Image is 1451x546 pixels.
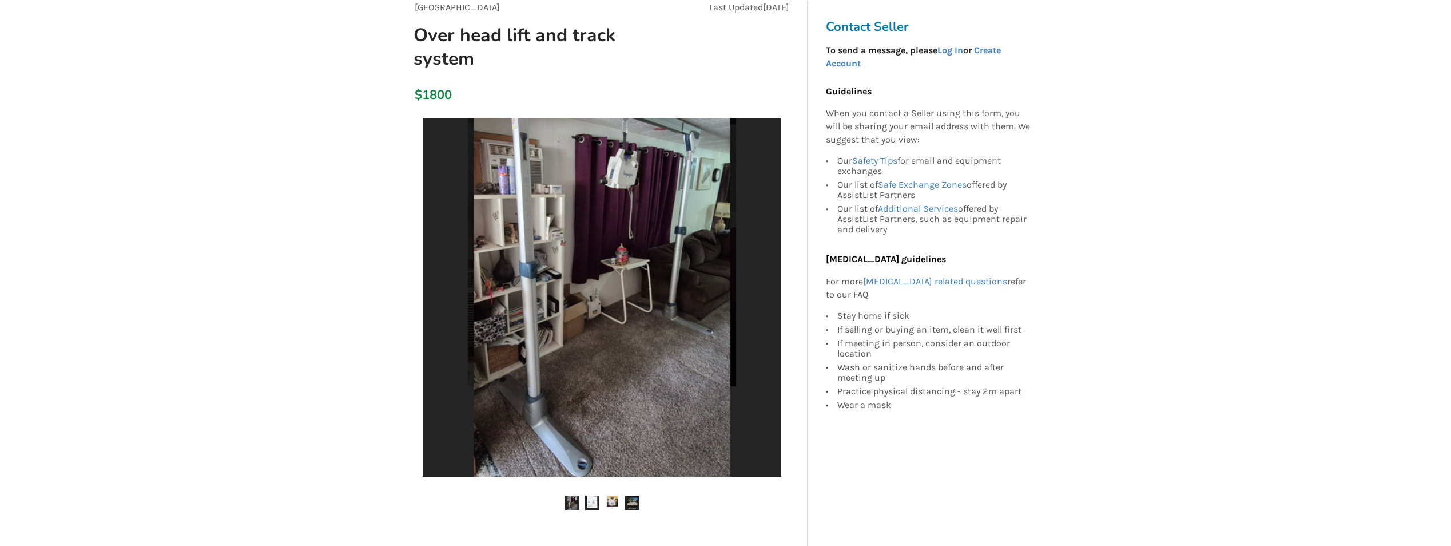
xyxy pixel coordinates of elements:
h1: Over head lift and track system [404,23,675,70]
div: Wash or sanitize hands before and after meeting up [837,361,1031,385]
img: over head lift and track system -mechanical overhead lift track-transfer aids-maple ridge-assistl... [605,496,619,510]
img: over head lift and track system -mechanical overhead lift track-transfer aids-maple ridge-assistl... [625,496,639,510]
div: Our for email and equipment exchanges [837,156,1031,178]
img: over head lift and track system -mechanical overhead lift track-transfer aids-maple ridge-assistl... [585,496,599,510]
div: $1800 [415,87,421,103]
a: Safety Tips [852,155,897,166]
a: Log In [937,45,963,56]
div: Stay home if sick [837,311,1031,323]
p: For more refer to our FAQ [826,275,1031,302]
h3: Contact Seller [826,19,1036,35]
div: Practice physical distancing - stay 2m apart [837,385,1031,398]
div: If meeting in person, consider an outdoor location [837,337,1031,361]
div: Wear a mask [837,398,1031,410]
b: Guidelines [826,86,872,97]
a: [MEDICAL_DATA] related questions [863,276,1007,287]
strong: To send a message, please or [826,45,1001,69]
a: Safe Exchange Zones [878,179,967,190]
a: Additional Services [878,203,958,214]
div: Our list of offered by AssistList Partners [837,178,1031,202]
span: [GEOGRAPHIC_DATA] [415,2,500,13]
p: When you contact a Seller using this form, you will be sharing your email address with them. We s... [826,108,1031,147]
span: Last Updated [709,2,763,13]
b: [MEDICAL_DATA] guidelines [826,254,946,264]
div: Our list of offered by AssistList Partners, such as equipment repair and delivery [837,202,1031,235]
img: over head lift and track system -mechanical overhead lift track-transfer aids-maple ridge-assistl... [565,496,579,510]
span: [DATE] [763,2,789,13]
div: If selling or buying an item, clean it well first [837,323,1031,337]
